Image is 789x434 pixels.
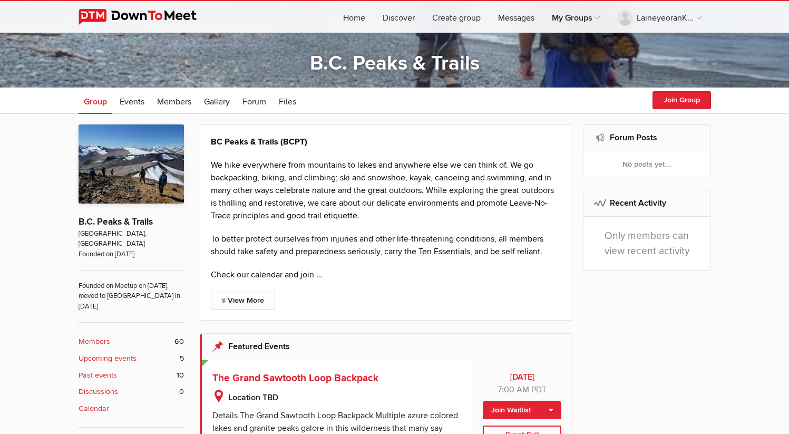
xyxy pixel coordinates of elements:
span: 10 [177,370,184,381]
span: [GEOGRAPHIC_DATA], [GEOGRAPHIC_DATA] [79,229,184,249]
a: My Groups [543,1,608,33]
span: Founded on [DATE] [79,249,184,259]
a: Members 60 [79,336,184,348]
span: Group [84,97,107,107]
a: Gallery [199,88,235,114]
a: Create group [424,1,489,33]
a: Discussions 0 [79,386,184,398]
b: Upcoming events [79,353,137,364]
a: Discover [374,1,423,33]
a: Files [274,88,301,114]
img: B.C. Peaks & Trails [79,124,184,204]
p: To better protect ourselves from injuries and other life-threatening conditions, all members shou... [211,233,562,258]
a: Home [335,1,374,33]
span: 60 [174,336,184,348]
a: Calendar [79,403,184,414]
a: Past events 10 [79,370,184,381]
p: We hike everywhere from mountains to lakes and anywhere else we can think of. We go backpacking, ... [211,159,562,222]
div: Only members can view recent activity [583,217,710,271]
a: LaineyeoranKim [609,1,710,33]
h2: Featured Events [212,334,562,359]
div: No posts yet... [583,151,710,177]
a: Forum [237,88,271,114]
span: 5 [180,353,184,364]
strong: BC Peaks & Trails (BCPT) [211,137,307,147]
b: Members [79,336,110,348]
span: America/Vancouver [531,384,547,395]
span: Gallery [204,97,230,107]
a: Messages [490,1,543,33]
span: Forum [242,97,266,107]
b: Discussions [79,386,118,398]
b: Calendar [79,403,109,414]
a: Events [114,88,150,114]
a: View More [211,292,275,310]
a: Group [79,88,112,114]
a: The Grand Sawtooth Loop Backpack [212,372,378,384]
a: Forum Posts [610,132,657,143]
a: Members [152,88,197,114]
span: Members [157,97,191,107]
p: Check our calendar and join … [211,268,562,281]
span: Founded on Meetup on [DATE], moved to [GEOGRAPHIC_DATA] in [DATE] [79,270,184,312]
span: Events [120,97,144,107]
a: Join Waitlist [483,401,561,419]
img: DownToMeet [79,9,213,25]
b: Past events [79,370,117,381]
b: Location TBD [228,391,462,404]
b: [DATE] [483,371,561,383]
span: 0 [179,386,184,398]
span: 7:00 AM [498,384,529,395]
h2: Recent Activity [594,190,700,216]
a: Upcoming events 5 [79,353,184,364]
span: Files [279,97,296,107]
button: Join Group [652,91,711,109]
